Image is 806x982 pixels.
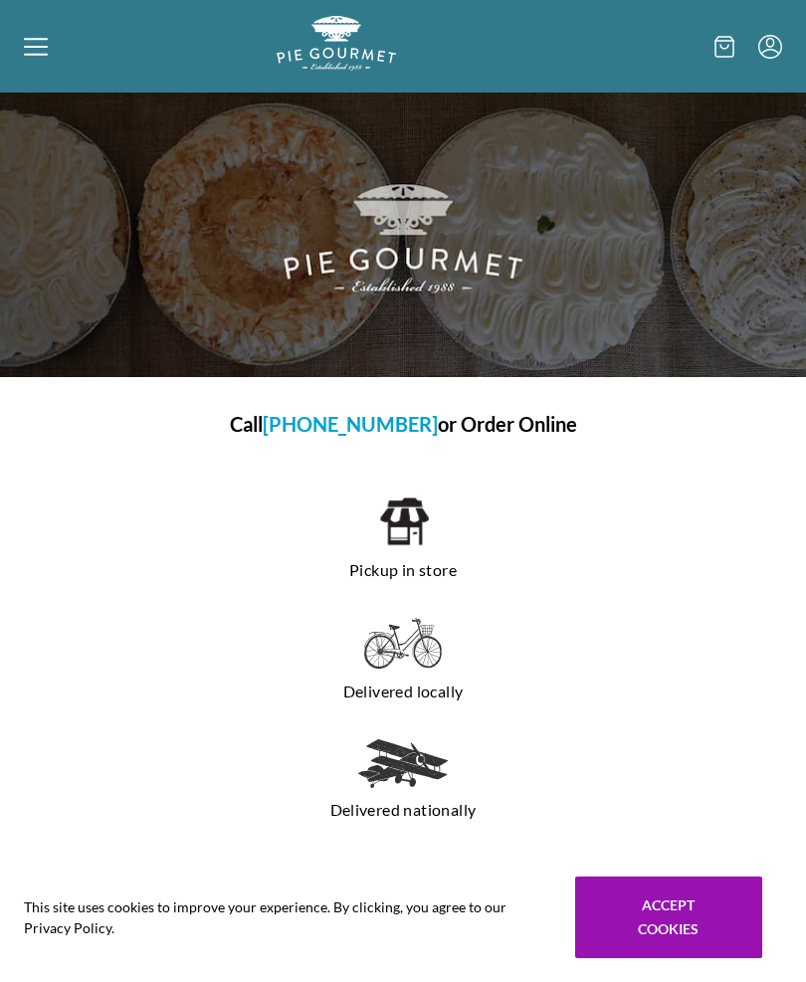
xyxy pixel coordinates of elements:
[364,618,442,670] img: delivered locally
[358,739,448,788] img: delivered nationally
[263,412,438,436] a: [PHONE_NUMBER]
[277,55,396,74] a: Logo
[77,554,729,586] p: Pickup in store
[77,794,729,826] p: Delivered nationally
[378,494,429,548] img: pickup in store
[277,16,396,71] img: logo
[758,35,782,59] button: Menu
[37,409,769,439] h1: Call or Order Online
[24,896,547,938] span: This site uses cookies to improve your experience. By clicking, you agree to our Privacy Policy.
[575,877,762,958] button: Accept cookies
[77,676,729,707] p: Delivered locally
